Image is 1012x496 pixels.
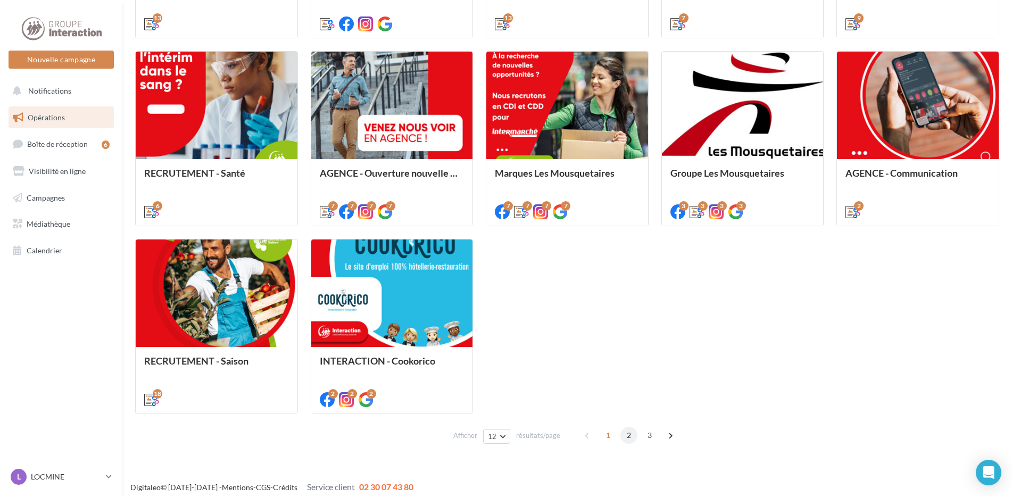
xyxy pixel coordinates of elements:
div: AGENCE - Ouverture nouvelle agence [320,168,464,189]
div: INTERACTION - Cookorico [320,356,464,377]
a: Digitaleo [130,483,161,492]
span: L [17,472,21,482]
a: Visibilité en ligne [6,160,116,183]
p: LOCMINE [31,472,102,482]
div: 3 [679,201,689,211]
div: AGENCE - Communication [845,168,990,189]
div: 7 [679,13,689,23]
span: 02 30 07 43 80 [359,482,413,492]
span: Calendrier [27,246,62,255]
div: 6 [153,201,162,211]
span: Visibilité en ligne [29,167,86,176]
span: Campagnes [27,193,65,202]
span: © [DATE]-[DATE] - - - [130,483,413,492]
div: 6 [102,140,110,149]
div: 2 [347,389,357,399]
span: Opérations [28,113,65,122]
span: 3 [641,427,658,444]
div: 13 [153,13,162,23]
a: Crédits [273,483,297,492]
div: 7 [367,201,376,211]
span: Notifications [28,86,71,95]
div: 13 [503,13,513,23]
div: 2 [367,389,376,399]
a: Boîte de réception6 [6,133,116,155]
span: Service client [307,482,355,492]
div: 3 [717,201,727,211]
div: 18 [153,389,162,399]
a: Opérations [6,106,116,129]
div: Groupe Les Mousquetaires [670,168,815,189]
button: 12 [483,429,510,444]
span: Afficher [453,431,477,441]
div: RECRUTEMENT - Saison [144,356,289,377]
div: 7 [522,201,532,211]
div: RECRUTEMENT - Santé [144,168,289,189]
a: CGS [256,483,270,492]
div: 9 [854,13,864,23]
div: 2 [854,201,864,211]
div: 7 [503,201,513,211]
a: L LOCMINE [9,467,114,487]
span: 12 [488,432,497,441]
div: 3 [698,201,708,211]
button: Notifications [6,80,112,102]
div: 7 [386,201,395,211]
a: Mentions [222,483,253,492]
div: 7 [328,201,338,211]
div: 7 [542,201,551,211]
a: Calendrier [6,239,116,262]
div: Marques Les Mousquetaires [495,168,640,189]
span: résultats/page [516,431,560,441]
span: 1 [600,427,617,444]
button: Nouvelle campagne [9,51,114,69]
span: Médiathèque [27,219,70,228]
a: Campagnes [6,187,116,209]
div: 2 [328,389,338,399]
div: 3 [736,201,746,211]
div: Open Intercom Messenger [976,460,1001,485]
span: Boîte de réception [27,139,88,148]
span: 2 [620,427,637,444]
a: Médiathèque [6,213,116,235]
div: 7 [561,201,570,211]
div: 7 [347,201,357,211]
